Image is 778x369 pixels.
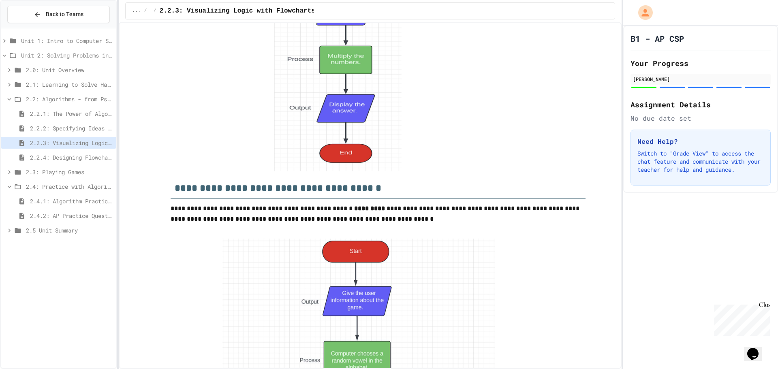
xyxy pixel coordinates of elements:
span: 2.3: Playing Games [26,168,113,176]
span: 2.2.1: The Power of Algorithms [30,109,113,118]
span: 2.1: Learning to Solve Hard Problems [26,80,113,89]
iframe: chat widget [711,301,770,336]
h2: Your Progress [631,58,771,69]
iframe: chat widget [744,337,770,361]
span: 2.2: Algorithms - from Pseudocode to Flowcharts [26,95,113,103]
h2: Assignment Details [631,99,771,110]
span: 2.2.3: Visualizing Logic with Flowcharts [160,6,315,16]
span: 2.2.3: Visualizing Logic with Flowcharts [30,139,113,147]
span: Back to Teams [46,10,83,19]
div: Chat with us now!Close [3,3,56,51]
span: 2.4.2: AP Practice Questions [30,211,113,220]
span: Unit 1: Intro to Computer Science [21,36,113,45]
span: 2.4: Practice with Algorithms [26,182,113,191]
p: Switch to "Grade View" to access the chat feature and communicate with your teacher for help and ... [637,149,764,174]
span: 2.2.2: Specifying Ideas with Pseudocode [30,124,113,132]
div: No due date set [631,113,771,123]
button: Back to Teams [7,6,110,23]
span: / [154,8,156,14]
div: [PERSON_NAME] [633,75,768,83]
h3: Need Help? [637,137,764,146]
span: 2.2.4: Designing Flowcharts [30,153,113,162]
span: / [144,8,147,14]
span: 2.0: Unit Overview [26,66,113,74]
span: 2.4.1: Algorithm Practice Exercises [30,197,113,205]
span: Unit 2: Solving Problems in Computer Science [21,51,113,60]
div: My Account [630,3,655,22]
h1: B1 - AP CSP [631,33,684,44]
span: 2.5 Unit Summary [26,226,113,235]
span: ... [132,8,141,14]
